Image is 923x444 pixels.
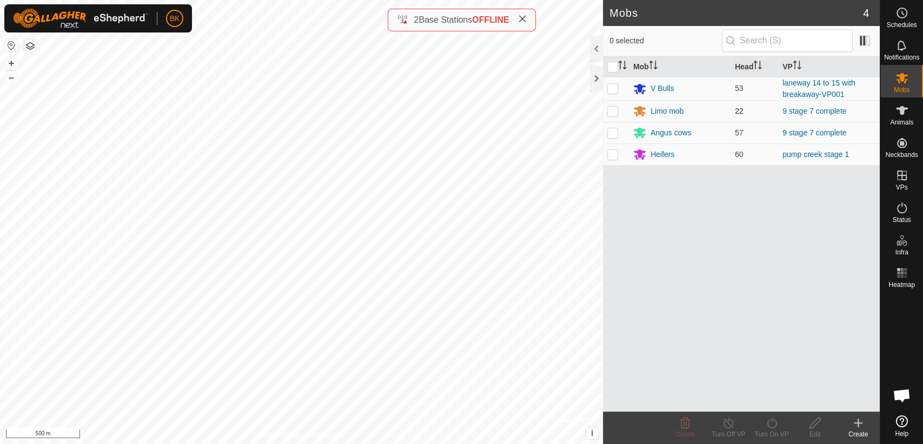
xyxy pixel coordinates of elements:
span: 2 [414,15,419,24]
p-sorticon: Activate to sort [649,62,658,71]
span: Infra [895,249,908,256]
button: Reset Map [5,39,18,52]
div: Turn Off VP [707,429,750,439]
img: Gallagher Logo [13,9,148,28]
button: i [586,427,598,439]
span: VPs [895,184,907,191]
h2: Mobs [609,6,863,19]
div: Limo mob [650,106,683,117]
a: Privacy Policy [258,430,299,440]
a: Help [880,411,923,441]
span: Notifications [884,54,919,61]
span: 22 [735,107,743,115]
div: V Bulls [650,83,674,94]
div: Open chat [886,379,918,412]
th: Head [731,56,778,77]
th: Mob [629,56,731,77]
a: laneway 14 to 15 with breakaway-VP001 [782,79,855,99]
span: 60 [735,150,743,159]
span: 53 [735,84,743,93]
div: Heifers [650,149,674,160]
span: 57 [735,128,743,137]
div: Edit [793,429,836,439]
a: 9 stage 7 complete [782,107,846,115]
p-sorticon: Activate to sort [753,62,762,71]
span: Heatmap [888,282,915,288]
th: VP [778,56,880,77]
p-sorticon: Activate to sort [793,62,801,71]
p-sorticon: Activate to sort [618,62,627,71]
span: 0 selected [609,35,722,47]
a: 9 stage 7 complete [782,128,846,137]
button: + [5,57,18,70]
div: Create [836,429,880,439]
button: – [5,71,18,84]
span: Mobs [894,87,909,93]
span: Animals [890,119,913,126]
span: OFFLINE [472,15,509,24]
span: 4 [863,5,869,21]
span: i [591,428,593,438]
a: Contact Us [312,430,344,440]
span: Neckbands [885,152,918,158]
span: BK [170,13,180,24]
span: Schedules [886,22,917,28]
div: Angus cows [650,127,691,139]
div: Turn On VP [750,429,793,439]
a: pump creek stage 1 [782,150,849,159]
button: Map Layers [24,40,37,53]
span: Help [895,430,908,437]
span: Base Stations [419,15,472,24]
span: Delete [676,430,695,438]
span: Status [892,217,911,223]
input: Search (S) [722,29,853,52]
